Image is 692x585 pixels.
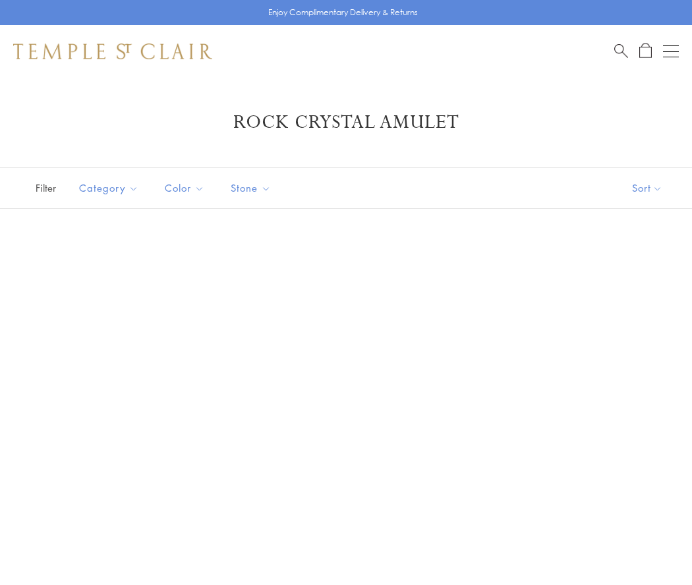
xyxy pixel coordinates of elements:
[69,173,148,203] button: Category
[602,168,692,208] button: Show sort by
[639,43,652,59] a: Open Shopping Bag
[614,43,628,59] a: Search
[33,111,659,134] h1: Rock Crystal Amulet
[13,43,212,59] img: Temple St. Clair
[158,180,214,196] span: Color
[221,173,281,203] button: Stone
[155,173,214,203] button: Color
[268,6,418,19] p: Enjoy Complimentary Delivery & Returns
[224,180,281,196] span: Stone
[72,180,148,196] span: Category
[663,43,679,59] button: Open navigation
